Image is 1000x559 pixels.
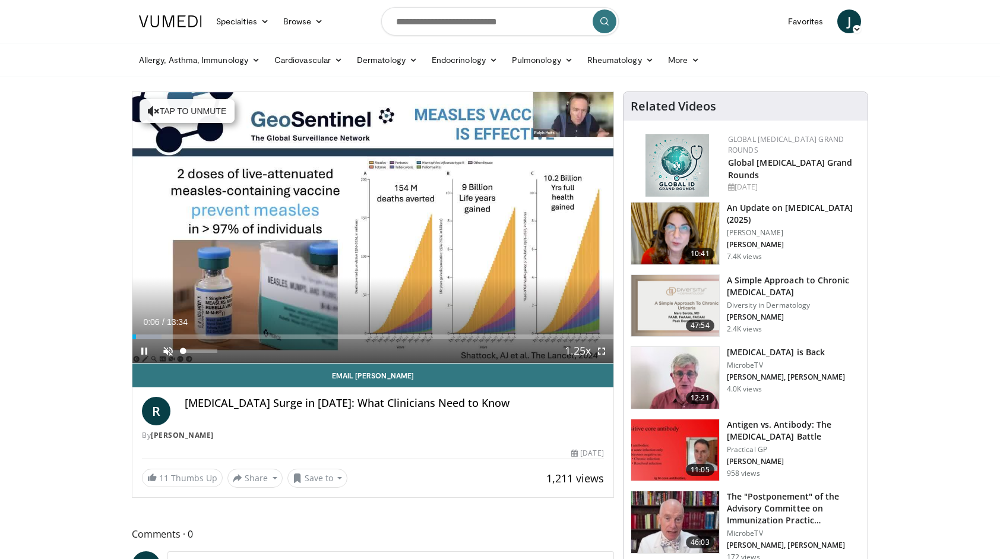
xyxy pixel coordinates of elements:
img: dc941aa0-c6d2-40bd-ba0f-da81891a6313.png.150x105_q85_crop-smart_upscale.png [631,275,719,337]
p: 958 views [727,469,760,478]
h3: Antigen vs. Antibody: The [MEDICAL_DATA] Battle [727,419,860,443]
div: [DATE] [571,448,603,459]
a: Allergy, Asthma, Immunology [132,48,267,72]
p: [PERSON_NAME], [PERSON_NAME] [727,372,845,382]
a: Endocrinology [425,48,505,72]
img: 48af3e72-e66e-47da-b79f-f02e7cc46b9b.png.150x105_q85_crop-smart_upscale.png [631,203,719,264]
span: / [162,317,164,327]
span: 11:05 [686,464,714,476]
a: Global [MEDICAL_DATA] Grand Rounds [728,157,853,181]
p: Practical GP [727,445,860,454]
img: e456a1d5-25c5-46f9-913a-7a343587d2a7.png.150x105_q85_autocrop_double_scale_upscale_version-0.2.png [645,134,709,197]
a: 47:54 A Simple Approach to Chronic [MEDICAL_DATA] Diversity in Dermatology [PERSON_NAME] 2.4K views [631,274,860,337]
span: 0:06 [143,317,159,327]
button: Pause [132,339,156,363]
p: [PERSON_NAME] [727,457,860,466]
div: [DATE] [728,182,858,192]
p: [PERSON_NAME], [PERSON_NAME] [727,541,860,550]
img: VuMedi Logo [139,15,202,27]
input: Search topics, interventions [381,7,619,36]
p: Diversity in Dermatology [727,301,860,310]
a: J [837,10,861,33]
span: 11 [159,472,169,484]
a: Specialties [209,10,276,33]
button: Unmute [156,339,180,363]
button: Tap to unmute [140,99,235,123]
a: 11:05 Antigen vs. Antibody: The [MEDICAL_DATA] Battle Practical GP [PERSON_NAME] 958 views [631,419,860,482]
a: 10:41 An Update on [MEDICAL_DATA] (2025) [PERSON_NAME] [PERSON_NAME] 7.4K views [631,202,860,265]
img: 7472b800-47d2-44da-b92c-526da50404a8.150x105_q85_crop-smart_upscale.jpg [631,419,719,481]
img: 537ec807-323d-43b7-9fe0-bad00a6af604.150x105_q85_crop-smart_upscale.jpg [631,347,719,409]
a: Favorites [781,10,830,33]
h3: [MEDICAL_DATA] is Back [727,346,845,358]
div: By [142,430,604,441]
div: Volume Level [183,349,217,353]
a: Cardiovascular [267,48,350,72]
a: Rheumatology [580,48,661,72]
span: 46:03 [686,536,714,548]
p: 7.4K views [727,252,762,261]
span: 12:21 [686,392,714,404]
div: Progress Bar [132,334,613,339]
p: [PERSON_NAME] [727,312,860,322]
span: Comments 0 [132,526,614,542]
a: Dermatology [350,48,425,72]
a: More [661,48,707,72]
span: 13:34 [167,317,188,327]
a: Email [PERSON_NAME] [132,364,613,387]
h4: [MEDICAL_DATA] Surge in [DATE]: What Clinicians Need to Know [185,397,604,410]
span: 47:54 [686,320,714,331]
p: MicrobeTV [727,529,860,538]
p: MicrobeTV [727,361,845,370]
p: [PERSON_NAME] [727,240,860,250]
button: Save to [287,469,348,488]
p: 4.0K views [727,384,762,394]
a: 11 Thumbs Up [142,469,223,487]
h3: An Update on [MEDICAL_DATA] (2025) [727,202,860,226]
h3: A Simple Approach to Chronic [MEDICAL_DATA] [727,274,860,298]
p: [PERSON_NAME] [727,228,860,238]
span: 10:41 [686,248,714,260]
p: 2.4K views [727,324,762,334]
button: Playback Rate [566,339,590,363]
a: Pulmonology [505,48,580,72]
img: af6f1632-5dd6-47ad-ac79-7c9432ac1183.150x105_q85_crop-smart_upscale.jpg [631,491,719,553]
button: Fullscreen [590,339,613,363]
button: Share [227,469,283,488]
video-js: Video Player [132,92,613,364]
a: [PERSON_NAME] [151,430,214,440]
span: 1,211 views [546,471,604,485]
h4: Related Videos [631,99,716,113]
h3: The "Postponement" of the Advisory Committee on Immunization Practic… [727,491,860,526]
a: 12:21 [MEDICAL_DATA] is Back MicrobeTV [PERSON_NAME], [PERSON_NAME] 4.0K views [631,346,860,409]
a: Global [MEDICAL_DATA] Grand Rounds [728,134,844,155]
a: Browse [276,10,331,33]
a: R [142,397,170,425]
